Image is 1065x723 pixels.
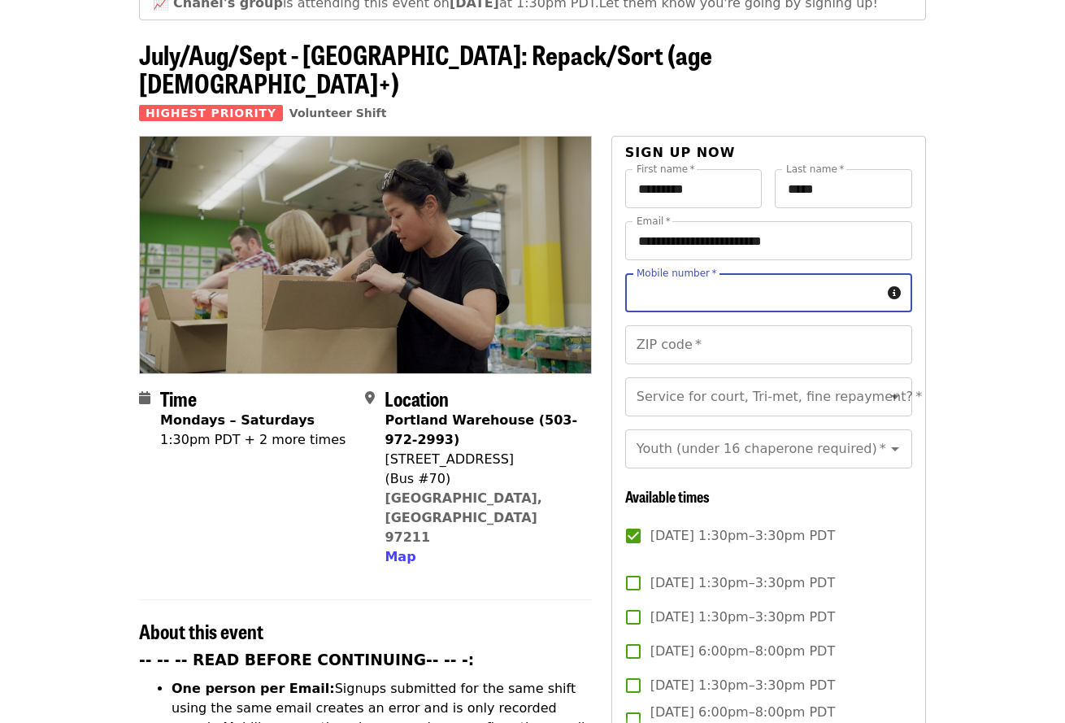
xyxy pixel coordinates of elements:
[139,35,712,102] span: July/Aug/Sept - [GEOGRAPHIC_DATA]: Repack/Sort (age [DEMOGRAPHIC_DATA]+)
[139,105,283,121] span: Highest Priority
[385,549,415,564] span: Map
[888,285,901,301] i: circle-info icon
[650,642,835,661] span: [DATE] 6:00pm–8:00pm PDT
[385,450,578,469] div: [STREET_ADDRESS]
[139,651,474,669] strong: -- -- -- READ BEFORE CONTINUING-- -- -:
[289,107,387,120] a: Volunteer Shift
[650,573,835,593] span: [DATE] 1:30pm–3:30pm PDT
[650,526,835,546] span: [DATE] 1:30pm–3:30pm PDT
[160,412,315,428] strong: Mondays – Saturdays
[650,608,835,627] span: [DATE] 1:30pm–3:30pm PDT
[637,268,716,278] label: Mobile number
[625,486,710,507] span: Available times
[650,676,835,695] span: [DATE] 1:30pm–3:30pm PDT
[637,216,671,226] label: Email
[637,164,695,174] label: First name
[775,169,912,208] input: Last name
[884,385,906,408] button: Open
[172,681,335,696] strong: One person per Email:
[884,438,906,460] button: Open
[625,325,912,364] input: ZIP code
[385,490,542,545] a: [GEOGRAPHIC_DATA], [GEOGRAPHIC_DATA] 97211
[625,145,736,160] span: Sign up now
[385,547,415,567] button: Map
[160,430,346,450] div: 1:30pm PDT + 2 more times
[385,469,578,489] div: (Bus #70)
[365,390,375,406] i: map-marker-alt icon
[140,137,591,372] img: July/Aug/Sept - Portland: Repack/Sort (age 8+) organized by Oregon Food Bank
[160,384,197,412] span: Time
[625,273,881,312] input: Mobile number
[786,164,844,174] label: Last name
[139,616,263,645] span: About this event
[139,390,150,406] i: calendar icon
[625,169,763,208] input: First name
[385,384,449,412] span: Location
[625,221,912,260] input: Email
[385,412,577,447] strong: Portland Warehouse (503-972-2993)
